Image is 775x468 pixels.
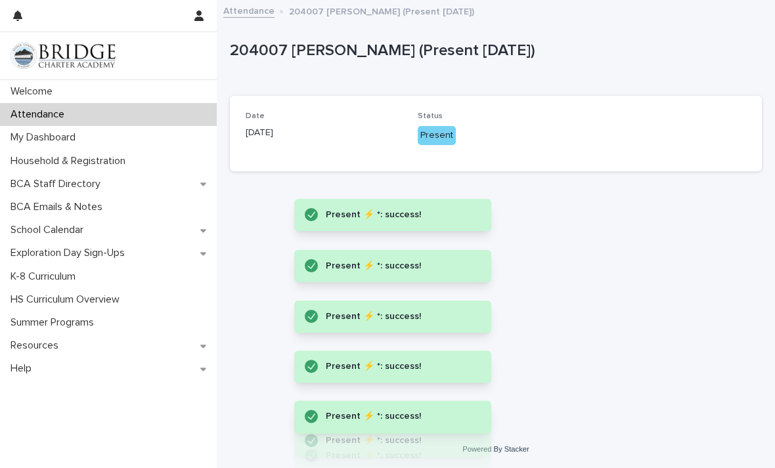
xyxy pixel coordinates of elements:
[246,126,402,140] p: [DATE]
[326,308,465,325] div: Present ⚡ *: success!
[5,293,130,306] p: HS Curriculum Overview
[5,362,42,375] p: Help
[326,448,465,464] div: Present ⚡ *: success!
[326,358,465,375] div: Present ⚡ *: success!
[5,155,136,167] p: Household & Registration
[5,201,113,213] p: BCA Emails & Notes
[289,3,474,18] p: 204007 [PERSON_NAME] (Present [DATE])
[223,3,275,18] a: Attendance
[5,131,86,144] p: My Dashboard
[326,409,465,425] div: Present ⚡ *: success!
[326,433,465,449] div: Present ⚡ *: success!
[5,316,104,329] p: Summer Programs
[326,258,465,274] div: Present ⚡ *: success!
[5,108,75,121] p: Attendance
[246,112,265,120] span: Date
[5,224,94,236] p: School Calendar
[5,270,86,283] p: K-8 Curriculum
[230,41,757,60] p: 204007 [PERSON_NAME] (Present [DATE])
[5,247,135,259] p: Exploration Day Sign-Ups
[418,112,443,120] span: Status
[5,178,111,190] p: BCA Staff Directory
[11,43,116,69] img: V1C1m3IdTEidaUdm9Hs0
[326,207,465,223] div: Present ⚡ *: success!
[5,85,63,98] p: Welcome
[5,339,69,352] p: Resources
[418,126,456,145] div: Present
[462,445,529,453] a: Powered By Stacker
